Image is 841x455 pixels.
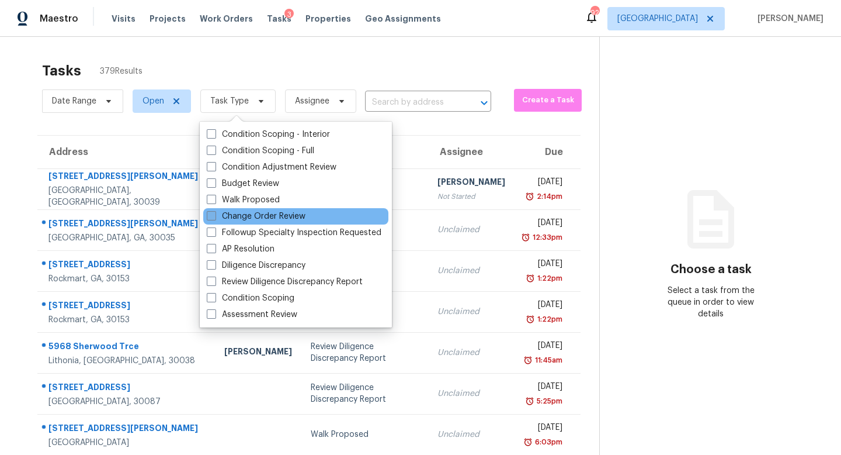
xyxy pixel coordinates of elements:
div: [STREET_ADDRESS][PERSON_NAME] [48,170,206,185]
span: 379 Results [100,66,143,77]
div: Unclaimed [437,306,505,318]
div: Review Diligence Discrepancy Report [311,341,419,364]
span: Open [143,95,164,107]
div: [GEOGRAPHIC_DATA], GA, 30035 [48,232,206,244]
div: 1:22pm [535,313,562,325]
div: Unclaimed [437,265,505,277]
th: Due [515,136,580,168]
h3: Choose a task [670,264,752,275]
span: Work Orders [200,13,253,25]
div: Walk Proposed [311,429,419,440]
div: [PERSON_NAME] [224,346,292,360]
div: [STREET_ADDRESS][PERSON_NAME] [48,422,206,437]
div: Rockmart, GA, 30153 [48,314,206,326]
div: Select a task from the queue in order to view details [655,285,767,320]
div: [DATE] [524,176,562,191]
span: [PERSON_NAME] [753,13,823,25]
span: Maestro [40,13,78,25]
div: [DATE] [524,422,562,436]
div: Rockmart, GA, 30153 [48,273,206,285]
div: [GEOGRAPHIC_DATA] [48,437,206,449]
div: [GEOGRAPHIC_DATA], [GEOGRAPHIC_DATA], 30039 [48,185,206,208]
div: [DATE] [524,299,562,313]
div: 1:22pm [535,273,562,284]
div: Unclaimed [437,224,505,236]
img: Overdue Alarm Icon [521,232,530,243]
div: [STREET_ADDRESS] [48,258,206,273]
img: Overdue Alarm Icon [525,191,534,202]
div: [STREET_ADDRESS][PERSON_NAME] [48,218,206,232]
div: 12:33pm [530,232,562,243]
label: Assessment Review [207,309,297,320]
input: Search by address [365,94,458,112]
button: Open [476,95,492,111]
div: 5:25pm [534,395,562,407]
div: [DATE] [524,340,562,354]
div: 5968 Sherwood Trce [48,340,206,355]
span: Projects [150,13,186,25]
div: Not Started [437,191,505,202]
span: Date Range [52,95,96,107]
div: [GEOGRAPHIC_DATA], 30087 [48,396,206,408]
label: Budget Review [207,178,279,189]
button: Create a Task [514,89,581,112]
div: Unclaimed [437,388,505,399]
label: AP Resolution [207,243,274,255]
div: 6:03pm [533,436,562,448]
img: Overdue Alarm Icon [526,273,535,284]
label: Followup Specialty Inspection Requested [207,227,381,239]
label: Walk Proposed [207,194,280,206]
img: Overdue Alarm Icon [523,436,533,448]
div: 2:14pm [534,191,562,202]
span: Task Type [210,95,249,107]
th: Assignee [428,136,515,168]
img: Overdue Alarm Icon [525,395,534,407]
div: 92 [590,7,599,19]
label: Condition Scoping - Interior [207,129,330,140]
span: Create a Task [520,94,575,107]
div: [PERSON_NAME] [437,176,505,191]
div: [DATE] [524,381,562,395]
div: Lithonia, [GEOGRAPHIC_DATA], 30038 [48,355,206,367]
label: Condition Scoping - Full [207,145,314,157]
div: 11:45am [533,354,562,366]
div: [DATE] [524,217,562,232]
div: Review Diligence Discrepancy Report [311,382,419,405]
img: Overdue Alarm Icon [526,313,535,325]
label: Diligence Discrepancy [207,260,305,271]
div: [DATE] [524,258,562,273]
label: Review Diligence Discrepancy Report [207,276,363,288]
label: Condition Scoping [207,292,294,304]
span: Assignee [295,95,329,107]
img: Overdue Alarm Icon [523,354,533,366]
h2: Tasks [42,65,81,77]
span: Visits [112,13,135,25]
span: Tasks [267,15,291,23]
div: [STREET_ADDRESS] [48,381,206,396]
div: Unclaimed [437,347,505,359]
span: Geo Assignments [365,13,441,25]
label: Change Order Review [207,211,305,222]
label: Condition Adjustment Review [207,161,336,173]
span: [GEOGRAPHIC_DATA] [617,13,698,25]
div: [STREET_ADDRESS] [48,299,206,314]
th: Address [37,136,215,168]
div: Unclaimed [437,429,505,440]
div: 3 [284,9,294,20]
span: Properties [305,13,351,25]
